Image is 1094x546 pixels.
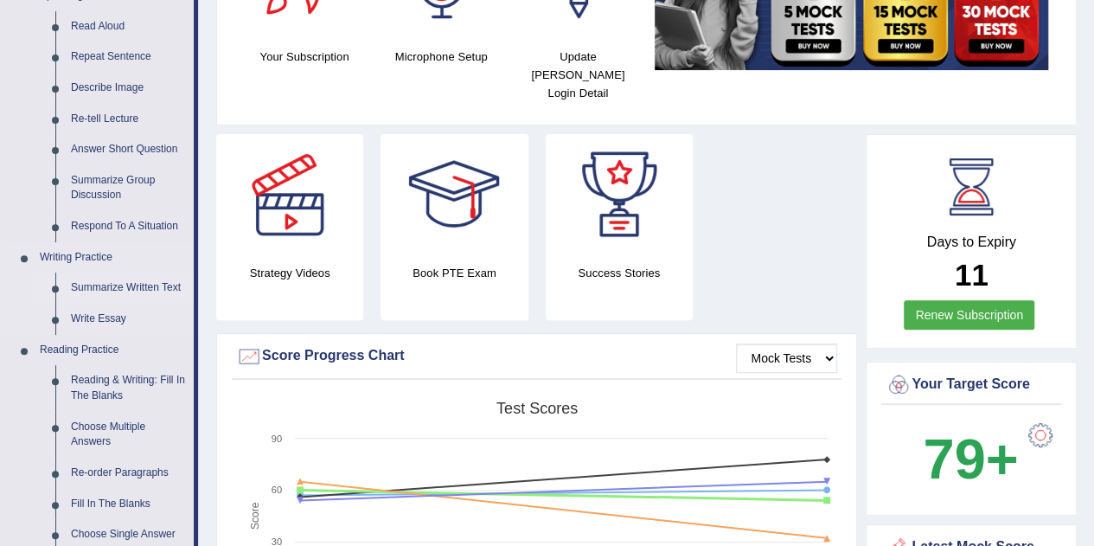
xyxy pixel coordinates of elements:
b: 11 [955,258,988,292]
h4: Microphone Setup [381,48,501,66]
a: Write Essay [63,304,194,335]
a: Re-tell Lecture [63,104,194,135]
a: Respond To A Situation [63,211,194,242]
a: Choose Multiple Answers [63,412,194,458]
tspan: Score [249,502,261,530]
a: Answer Short Question [63,134,194,165]
h4: Your Subscription [245,48,364,66]
a: Renew Subscription [904,300,1034,330]
a: Describe Image [63,73,194,104]
div: Your Target Score [886,372,1057,398]
h4: Update [PERSON_NAME] Login Detail [518,48,637,102]
h4: Success Stories [546,264,693,282]
a: Reading Practice [32,335,194,366]
text: 90 [272,434,282,444]
a: Repeat Sentence [63,42,194,73]
div: Score Progress Chart [236,344,837,369]
a: Reading & Writing: Fill In The Blanks [63,365,194,411]
h4: Strategy Videos [216,264,363,282]
a: Re-order Paragraphs [63,458,194,489]
h4: Book PTE Exam [381,264,528,282]
h4: Days to Expiry [886,234,1057,250]
tspan: Test scores [496,400,578,417]
a: Summarize Written Text [63,273,194,304]
text: 60 [272,485,282,495]
a: Read Aloud [63,11,194,42]
b: 79+ [923,427,1018,491]
a: Fill In The Blanks [63,489,194,520]
a: Writing Practice [32,242,194,273]
a: Summarize Group Discussion [63,165,194,211]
